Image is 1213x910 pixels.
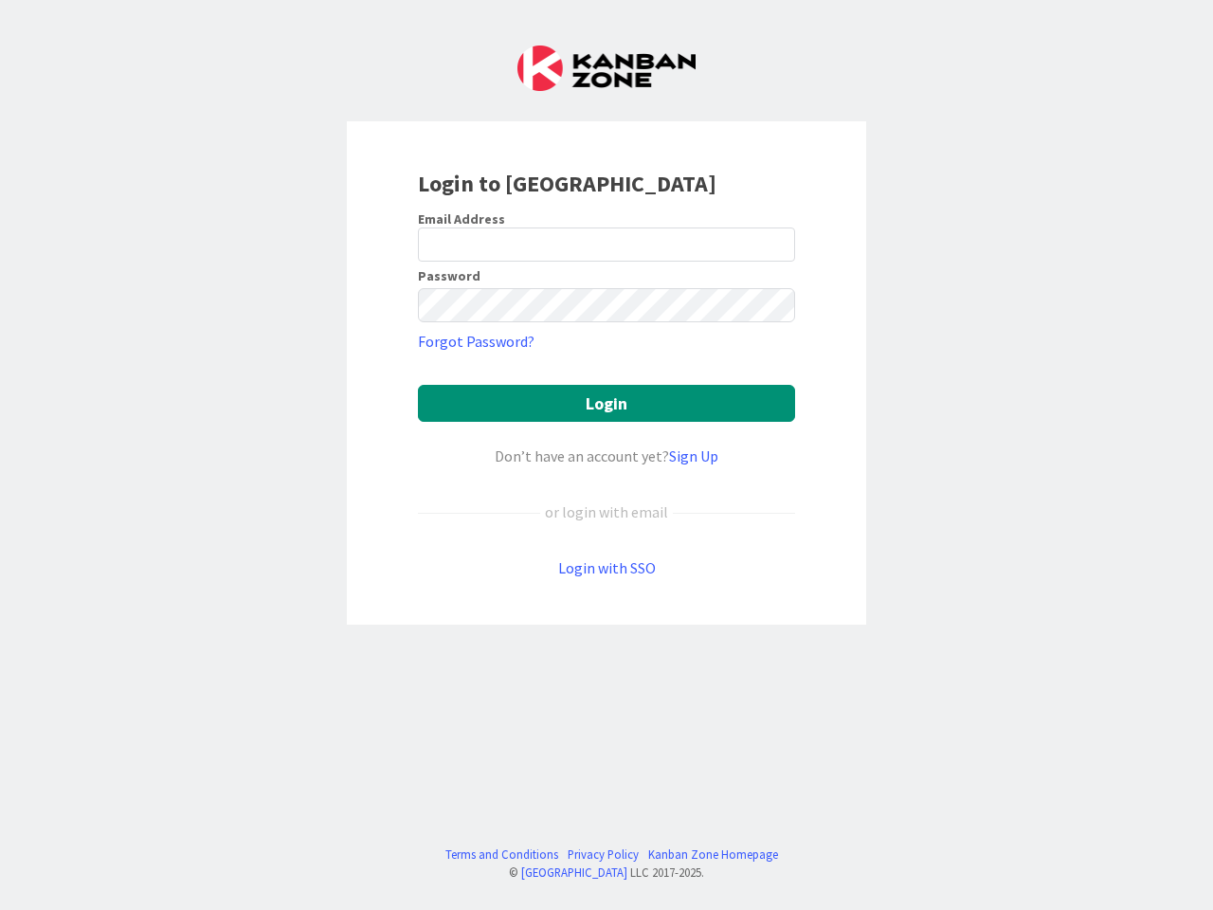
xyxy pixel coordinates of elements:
[418,385,795,422] button: Login
[418,269,480,282] label: Password
[568,846,639,864] a: Privacy Policy
[418,210,505,227] label: Email Address
[445,846,558,864] a: Terms and Conditions
[540,500,673,523] div: or login with email
[521,864,627,880] a: [GEOGRAPHIC_DATA]
[418,169,716,198] b: Login to [GEOGRAPHIC_DATA]
[418,330,534,353] a: Forgot Password?
[669,446,718,465] a: Sign Up
[517,45,696,91] img: Kanban Zone
[558,558,656,577] a: Login with SSO
[418,445,795,467] div: Don’t have an account yet?
[436,864,778,882] div: © LLC 2017- 2025 .
[648,846,778,864] a: Kanban Zone Homepage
